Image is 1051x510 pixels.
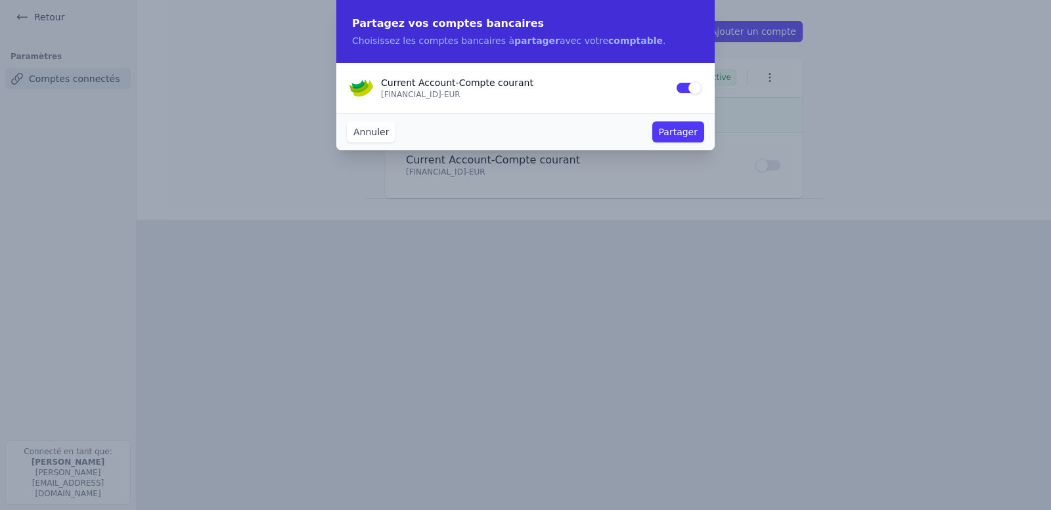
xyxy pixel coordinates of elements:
h2: Partagez vos comptes bancaires [352,16,699,32]
p: Current Account - Compte courant [381,76,667,89]
p: Choisissez les comptes bancaires à avec votre . [352,34,699,47]
p: [FINANCIAL_ID] - EUR [381,89,667,100]
strong: partager [514,35,560,46]
button: Partager [652,121,704,142]
button: Annuler [347,121,395,142]
strong: comptable [608,35,663,46]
